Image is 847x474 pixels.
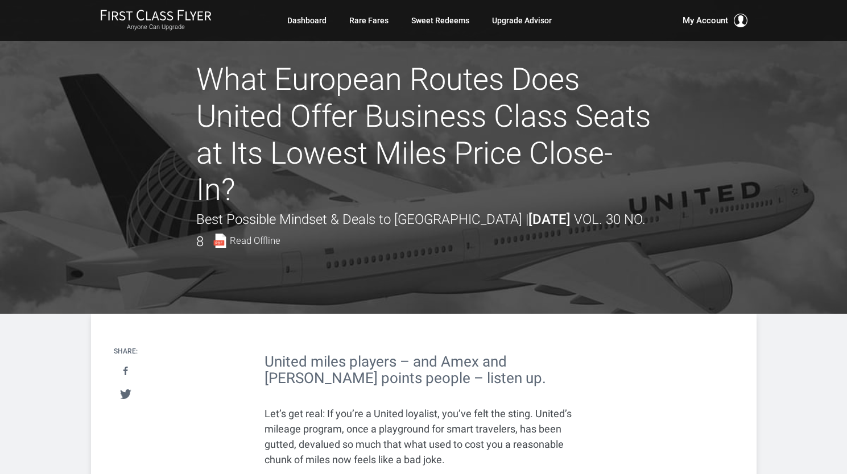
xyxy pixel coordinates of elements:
[528,211,571,227] strong: [DATE]
[196,211,646,249] span: Vol. 30 No. 8
[287,10,327,31] a: Dashboard
[213,234,227,248] img: pdf-file.svg
[100,9,212,21] img: First Class Flyer
[683,14,728,27] span: My Account
[265,406,583,467] p: Let’s get real: If you’re a United loyalist, you’ve felt the sting. United’s mileage program, onc...
[114,361,137,382] a: Share
[213,234,280,248] a: Read Offline
[100,9,212,32] a: First Class FlyerAnyone Can Upgrade
[114,348,138,355] h4: Share:
[492,10,552,31] a: Upgrade Advisor
[196,209,651,252] div: Best Possible Mindset & Deals to [GEOGRAPHIC_DATA] |
[683,14,747,27] button: My Account
[100,23,212,31] small: Anyone Can Upgrade
[196,61,651,209] h1: What European Routes Does United Offer Business Class Seats at Its Lowest Miles Price Close-In?
[230,236,280,246] span: Read Offline
[411,10,469,31] a: Sweet Redeems
[265,354,583,386] h2: United miles players – and Amex and [PERSON_NAME] points people – listen up.
[349,10,389,31] a: Rare Fares
[114,384,137,405] a: Tweet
